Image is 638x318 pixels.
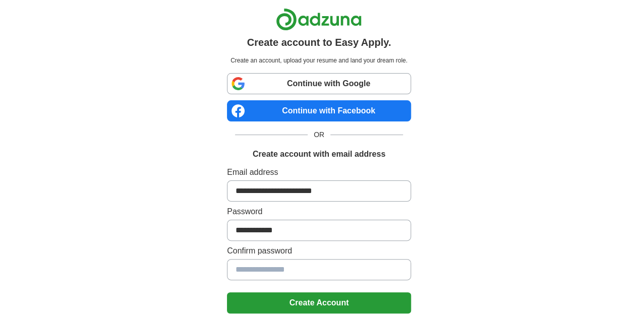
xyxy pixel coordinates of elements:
button: Create Account [227,292,411,313]
img: Adzuna logo [276,8,362,31]
a: Continue with Facebook [227,100,411,121]
h1: Create account with email address [253,148,385,160]
label: Password [227,206,411,218]
a: Continue with Google [227,73,411,94]
p: Create an account, upload your resume and land your dream role. [229,56,409,65]
span: OR [308,130,330,140]
label: Email address [227,166,411,178]
h1: Create account to Easy Apply. [247,35,391,50]
label: Confirm password [227,245,411,257]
